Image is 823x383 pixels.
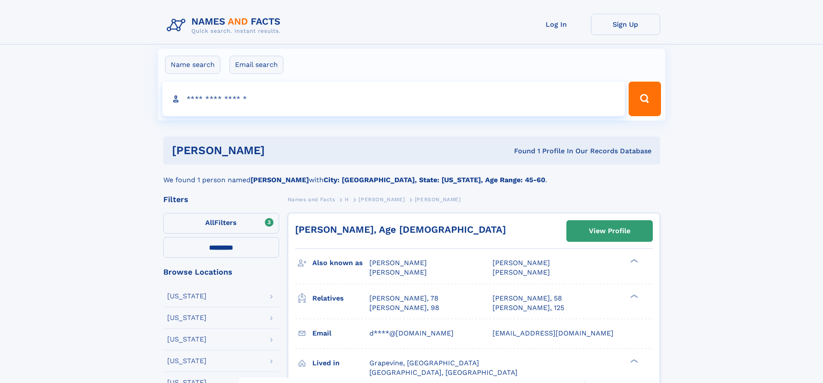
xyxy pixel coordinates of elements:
[493,268,550,276] span: [PERSON_NAME]
[229,56,283,74] label: Email search
[359,194,405,205] a: [PERSON_NAME]
[312,326,369,341] h3: Email
[312,291,369,306] h3: Relatives
[628,293,639,299] div: ❯
[369,268,427,276] span: [PERSON_NAME]
[163,213,279,234] label: Filters
[165,56,220,74] label: Name search
[369,368,518,377] span: [GEOGRAPHIC_DATA], [GEOGRAPHIC_DATA]
[493,329,613,337] span: [EMAIL_ADDRESS][DOMAIN_NAME]
[167,336,207,343] div: [US_STATE]
[251,176,309,184] b: [PERSON_NAME]
[415,196,461,203] span: [PERSON_NAME]
[629,82,661,116] button: Search Button
[163,196,279,203] div: Filters
[389,146,651,156] div: Found 1 Profile In Our Records Database
[163,268,279,276] div: Browse Locations
[628,358,639,364] div: ❯
[312,356,369,370] h3: Lived in
[493,294,562,303] a: [PERSON_NAME], 58
[359,196,405,203] span: [PERSON_NAME]
[591,14,660,35] a: Sign Up
[628,258,639,264] div: ❯
[163,14,288,37] img: Logo Names and Facts
[172,145,390,156] h1: [PERSON_NAME]
[312,256,369,270] h3: Also known as
[369,294,439,303] a: [PERSON_NAME], 78
[162,82,625,116] input: search input
[345,194,349,205] a: H
[493,259,550,267] span: [PERSON_NAME]
[369,259,427,267] span: [PERSON_NAME]
[369,359,479,367] span: Grapevine, [GEOGRAPHIC_DATA]
[345,196,349,203] span: H
[167,314,207,321] div: [US_STATE]
[295,224,506,235] a: [PERSON_NAME], Age [DEMOGRAPHIC_DATA]
[288,194,335,205] a: Names and Facts
[493,303,564,313] a: [PERSON_NAME], 125
[567,221,652,241] a: View Profile
[324,176,545,184] b: City: [GEOGRAPHIC_DATA], State: [US_STATE], Age Range: 45-60
[167,358,207,364] div: [US_STATE]
[522,14,591,35] a: Log In
[205,218,214,227] span: All
[163,165,660,185] div: We found 1 person named with .
[167,293,207,300] div: [US_STATE]
[369,303,439,313] a: [PERSON_NAME], 98
[589,221,630,241] div: View Profile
